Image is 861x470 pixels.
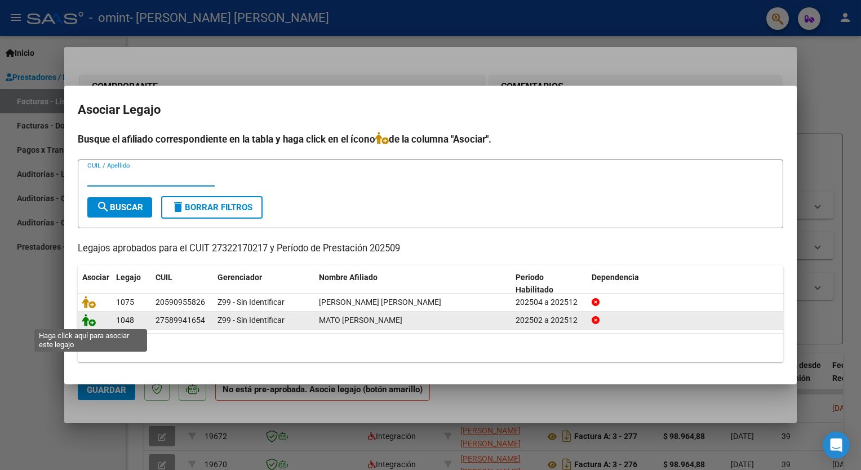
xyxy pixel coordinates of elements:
[516,314,583,327] div: 202502 a 202512
[516,296,583,309] div: 202504 a 202512
[112,265,151,303] datatable-header-cell: Legajo
[171,200,185,214] mat-icon: delete
[116,273,141,282] span: Legajo
[319,316,402,325] span: MATO EVAGELINA BELEN
[218,273,262,282] span: Gerenciador
[314,265,511,303] datatable-header-cell: Nombre Afiliado
[78,334,783,362] div: 2 registros
[151,265,213,303] datatable-header-cell: CUIL
[116,316,134,325] span: 1048
[78,265,112,303] datatable-header-cell: Asociar
[156,296,205,309] div: 20590955826
[213,265,314,303] datatable-header-cell: Gerenciador
[87,197,152,218] button: Buscar
[156,314,205,327] div: 27589941654
[78,132,783,147] h4: Busque el afiliado correspondiente en la tabla y haga click en el ícono de la columna "Asociar".
[171,202,252,212] span: Borrar Filtros
[78,99,783,121] h2: Asociar Legajo
[218,316,285,325] span: Z99 - Sin Identificar
[156,273,172,282] span: CUIL
[116,298,134,307] span: 1075
[218,298,285,307] span: Z99 - Sin Identificar
[319,273,378,282] span: Nombre Afiliado
[319,298,441,307] span: SARCO AUGUSTO LIONEL
[161,196,263,219] button: Borrar Filtros
[511,265,587,303] datatable-header-cell: Periodo Habilitado
[96,202,143,212] span: Buscar
[587,265,784,303] datatable-header-cell: Dependencia
[78,242,783,256] p: Legajos aprobados para el CUIT 27322170217 y Período de Prestación 202509
[96,200,110,214] mat-icon: search
[592,273,639,282] span: Dependencia
[823,432,850,459] div: Open Intercom Messenger
[82,273,109,282] span: Asociar
[516,273,553,295] span: Periodo Habilitado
